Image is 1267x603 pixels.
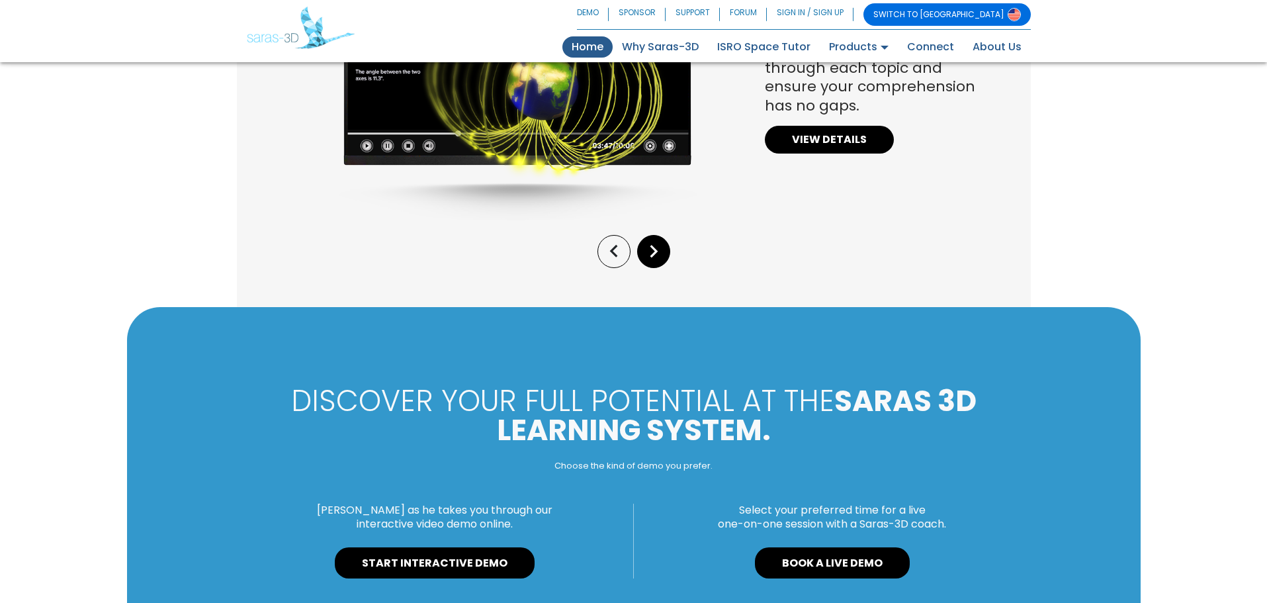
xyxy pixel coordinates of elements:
a: DEMO [577,3,609,26]
a: ISRO Space Tutor [708,36,820,58]
a: Products [820,36,898,58]
a: SWITCH TO [GEOGRAPHIC_DATA] [863,3,1031,26]
i: keyboard_arrow_left [601,239,627,264]
a: Why Saras-3D [613,36,708,58]
a: VIEW DETAILS [765,126,894,154]
a: START INTERACTIVE DEMO [335,547,535,579]
a: Connect [898,36,963,58]
i: keyboard_arrow_right [641,239,666,264]
a: FORUM [720,3,767,26]
p: [PERSON_NAME] as he takes you through our interactive video demo online. [247,504,623,532]
a: Home [562,36,613,58]
p: Choose the kind of demo you prefer. [247,461,1021,472]
p: Select your preferred time for a live one-on-one session with a Saras-3D coach. [644,504,1021,532]
b: SARAS 3D LEARNING SYSTEM. [497,381,977,450]
a: SPONSOR [609,3,666,26]
a: BOOK A LIVE DEMO [755,547,910,579]
p: Visualise each lesson with 3D video lectures that guide you through each topic and ensure your co... [765,21,988,115]
img: Switch to USA [1008,8,1021,21]
a: SUPPORT [666,3,720,26]
img: Saras 3D [247,7,355,49]
a: SIGN IN / SIGN UP [767,3,853,26]
h3: DISCOVER YOUR FULL POTENTIAL AT THE [247,387,1021,445]
a: About Us [963,36,1031,58]
span: Previous [601,253,627,268]
span: Next [641,253,666,268]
